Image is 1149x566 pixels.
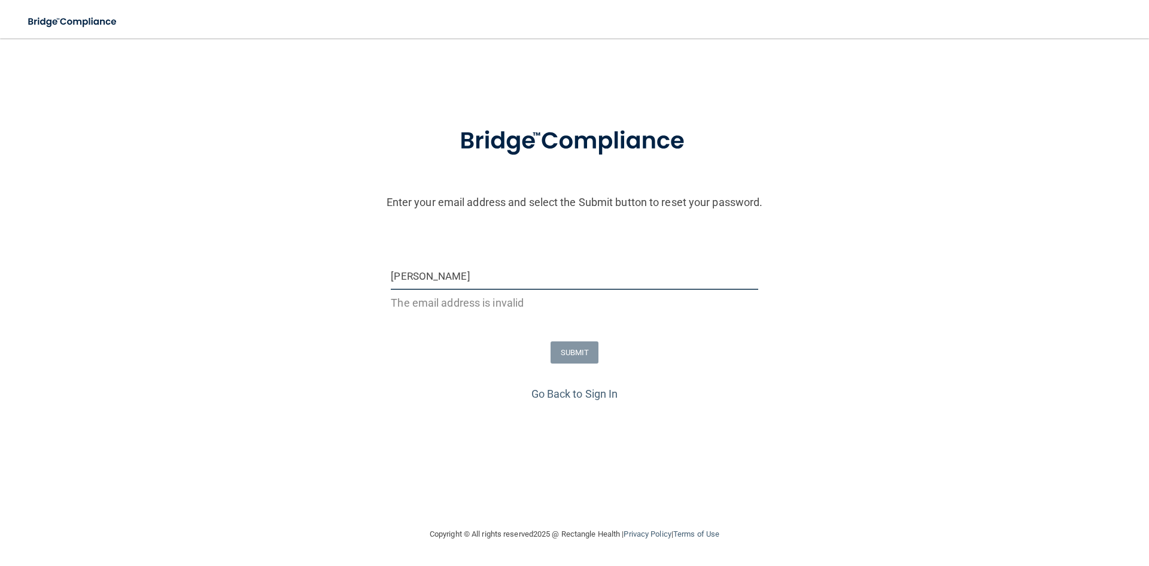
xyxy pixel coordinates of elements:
[391,263,758,290] input: Email
[551,341,599,364] button: SUBMIT
[435,110,714,172] img: bridge_compliance_login_screen.278c3ca4.svg
[356,515,793,553] div: Copyright © All rights reserved 2025 @ Rectangle Health | |
[624,529,671,538] a: Privacy Policy
[391,293,758,313] p: The email address is invalid
[673,529,719,538] a: Terms of Use
[18,10,128,34] img: bridge_compliance_login_screen.278c3ca4.svg
[531,388,618,400] a: Go Back to Sign In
